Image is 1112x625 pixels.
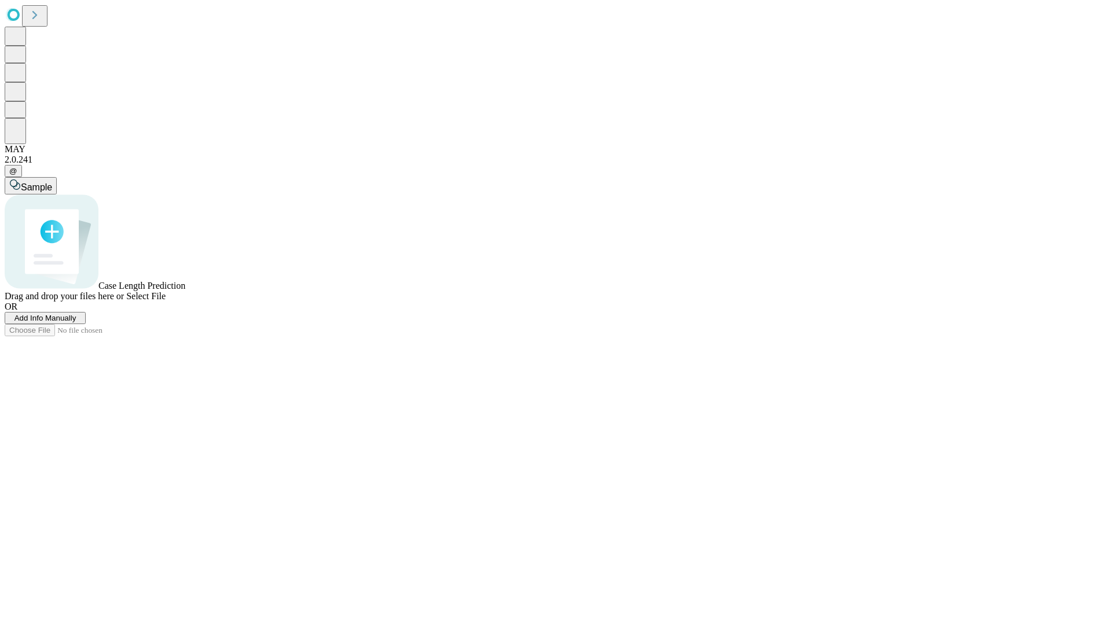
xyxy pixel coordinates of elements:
button: Add Info Manually [5,312,86,324]
button: Sample [5,177,57,194]
span: Drag and drop your files here or [5,291,124,301]
span: Add Info Manually [14,314,76,322]
div: 2.0.241 [5,155,1107,165]
span: OR [5,302,17,311]
button: @ [5,165,22,177]
span: Select File [126,291,166,301]
span: Case Length Prediction [98,281,185,291]
span: Sample [21,182,52,192]
span: @ [9,167,17,175]
div: MAY [5,144,1107,155]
